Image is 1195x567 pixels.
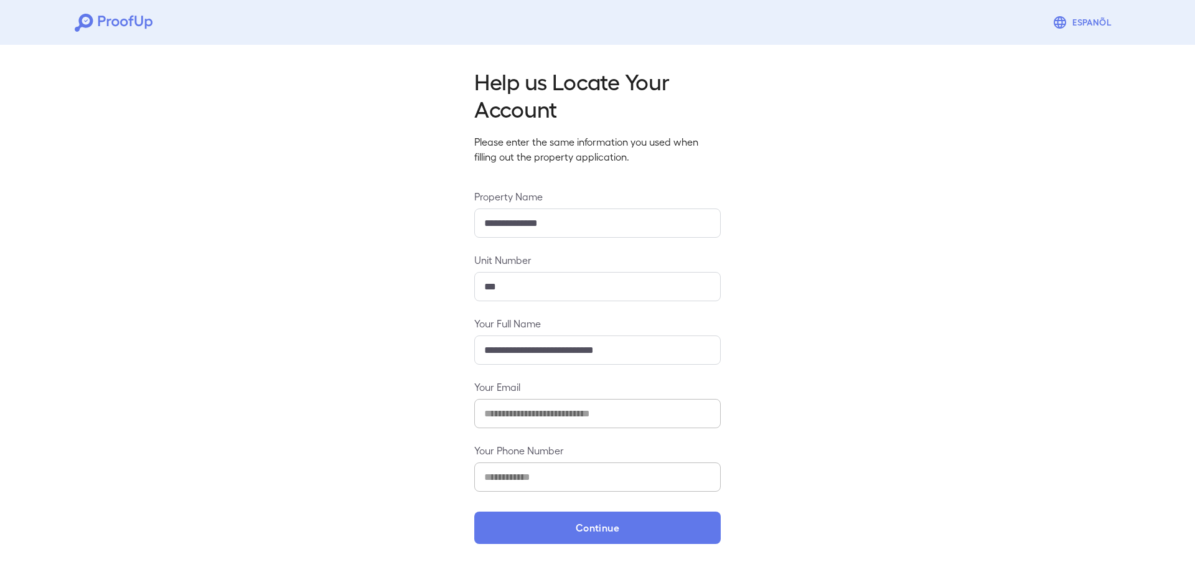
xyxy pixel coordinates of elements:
[1047,10,1120,35] button: Espanõl
[474,380,721,394] label: Your Email
[474,134,721,164] p: Please enter the same information you used when filling out the property application.
[474,316,721,330] label: Your Full Name
[474,512,721,544] button: Continue
[474,443,721,457] label: Your Phone Number
[474,189,721,204] label: Property Name
[474,253,721,267] label: Unit Number
[474,67,721,122] h2: Help us Locate Your Account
